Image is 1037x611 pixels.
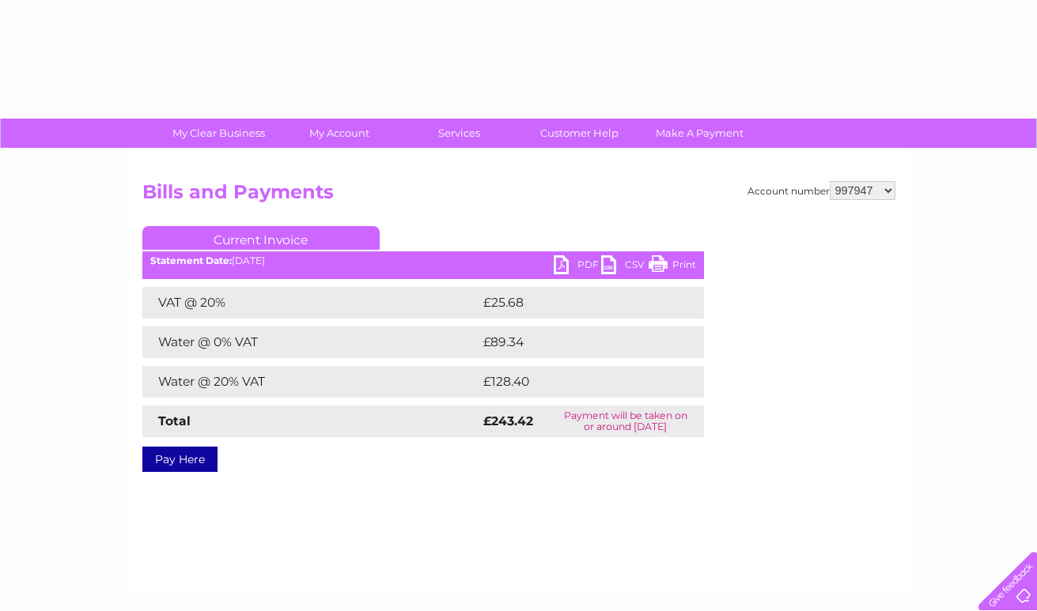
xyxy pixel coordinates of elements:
[142,226,380,250] a: Current Invoice
[514,119,645,148] a: Customer Help
[634,119,765,148] a: Make A Payment
[483,413,533,428] strong: £243.42
[142,447,218,472] a: Pay Here
[747,181,895,200] div: Account number
[479,287,672,319] td: £25.68
[554,255,601,278] a: PDF
[142,255,704,266] div: [DATE]
[153,119,284,148] a: My Clear Business
[158,413,191,428] strong: Total
[150,255,232,266] b: Statement Date:
[142,326,479,358] td: Water @ 0% VAT
[601,255,649,278] a: CSV
[479,326,672,358] td: £89.34
[142,287,479,319] td: VAT @ 20%
[274,119,404,148] a: My Account
[142,366,479,398] td: Water @ 20% VAT
[479,366,676,398] td: £128.40
[394,119,524,148] a: Services
[142,181,895,211] h2: Bills and Payments
[547,405,703,437] td: Payment will be taken on or around [DATE]
[649,255,696,278] a: Print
